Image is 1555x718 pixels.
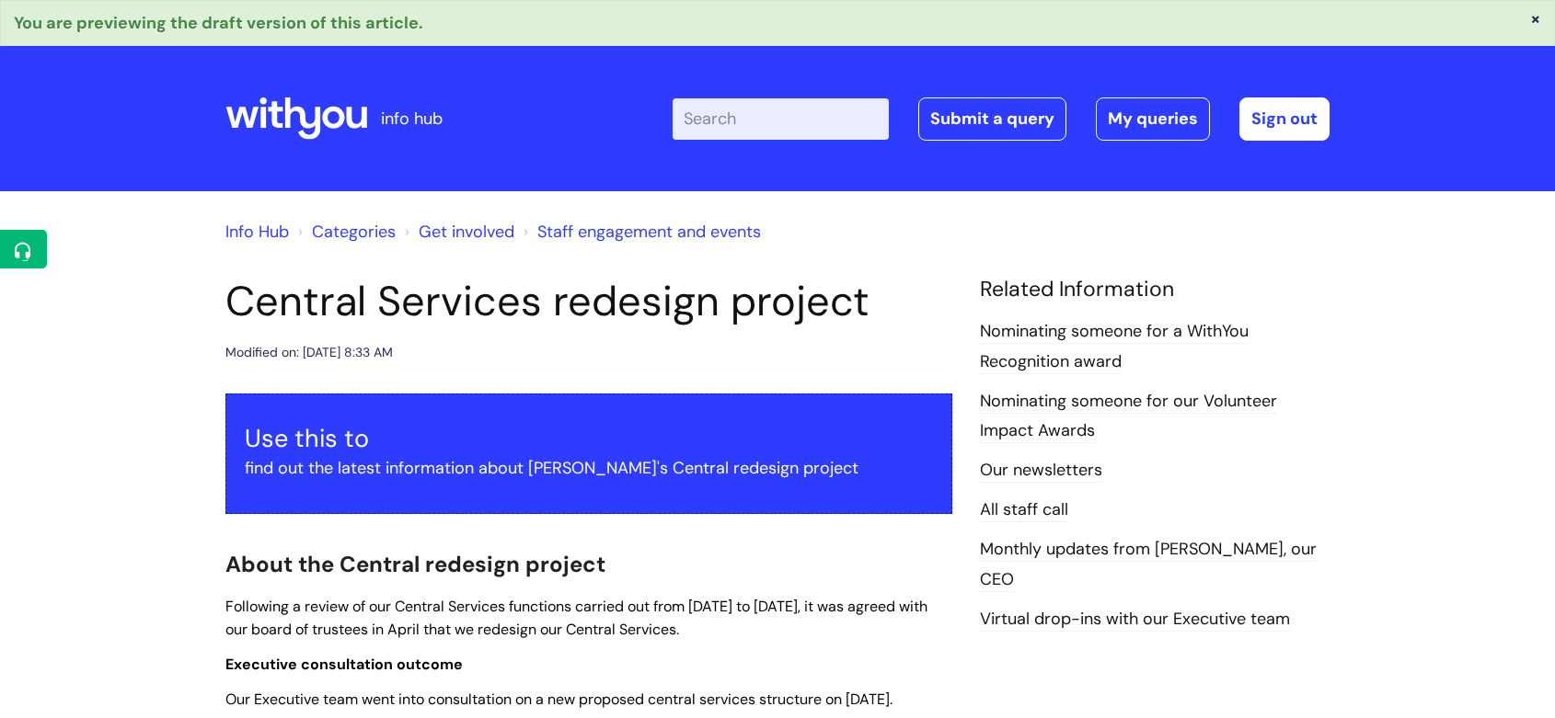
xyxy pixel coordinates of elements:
[673,97,1330,140] div: | -
[980,320,1249,373] a: Nominating someone for a WithYou Recognition award
[225,690,893,709] span: Our Executive team went into consultation on a new proposed central services structure on [DATE].
[312,221,396,243] a: Categories
[225,341,393,364] div: Modified on: [DATE] 8:33 AM
[225,550,605,578] span: About the Central redesign project
[294,217,396,246] li: Solution home
[225,597,927,639] span: Following a review of our Central Services functions carried out from [DATE] to [DATE], it was ag...
[673,98,889,139] input: Search
[1530,10,1541,27] button: ×
[980,538,1317,591] a: Monthly updates from [PERSON_NAME], our CEO
[419,221,514,243] a: Get involved
[1239,97,1330,140] a: Sign out
[980,390,1277,443] a: Nominating someone for our Volunteer Impact Awards
[537,221,761,243] a: Staff engagement and events
[225,655,463,674] span: Executive consultation outcome
[980,608,1290,632] a: Virtual drop-ins with our Executive team
[245,453,933,483] p: find out the latest information about [PERSON_NAME]'s Central redesign project
[918,97,1066,140] a: Submit a query
[1096,97,1210,140] a: My queries
[245,424,933,453] h3: Use this to
[381,104,443,133] p: info hub
[980,277,1330,302] h4: Related Information
[980,498,1068,522] a: All staff call
[519,217,761,246] li: Staff engagement and events
[980,459,1102,483] a: Our newsletters
[225,221,289,243] a: Info Hub
[400,217,514,246] li: Get involved
[225,277,952,326] h1: Central Services redesign project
